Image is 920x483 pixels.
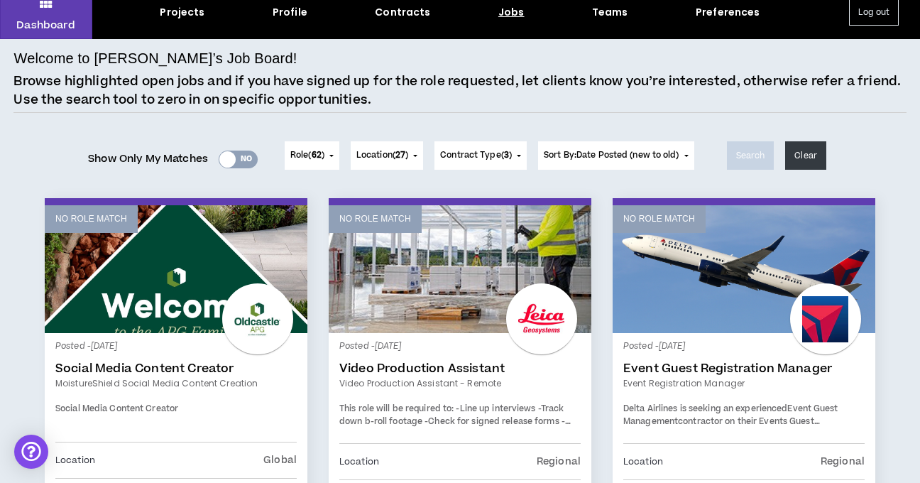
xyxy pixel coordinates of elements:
[339,403,454,415] span: This role will be required to:
[623,340,865,353] p: Posted - [DATE]
[538,141,694,170] button: Sort By:Date Posted (new to old)
[623,403,838,428] strong: Event Guest Management
[339,416,571,440] span: -Keep projects up to date in Wrike.
[13,72,906,109] p: Browse highlighted open jobs and if you have signed up for the role requested, let clients know y...
[273,5,307,20] div: Profile
[329,205,591,333] a: No Role Match
[55,340,297,353] p: Posted - [DATE]
[623,403,787,415] span: Delta Airlines is seeking an experienced
[395,149,405,161] span: 27
[613,205,875,333] a: No Role Match
[623,416,845,452] span: contractor on their Events Guest Management team. This a 40hrs/week position with 3 days in the o...
[504,149,509,161] span: 3
[290,149,324,162] span: Role ( )
[456,403,535,415] span: -Line up interviews
[821,454,865,470] p: Regional
[55,452,95,468] p: Location
[339,377,581,390] a: Video Production Assistant - Remote
[339,362,581,376] a: Video Production Assistant
[13,48,297,69] h4: Welcome to [PERSON_NAME]’s Job Board!
[623,454,663,470] p: Location
[351,141,423,170] button: Location(27)
[727,141,774,170] button: Search
[623,212,695,226] p: No Role Match
[544,149,679,161] span: Sort By: Date Posted (new to old)
[425,416,559,428] span: -Check for signed release forms
[785,141,826,170] button: Clear
[160,5,204,20] div: Projects
[14,435,48,469] div: Open Intercom Messenger
[55,377,297,390] a: MoistureShield Social Media Content Creation
[592,5,628,20] div: Teams
[537,454,581,470] p: Regional
[55,362,297,376] a: Social Media Content Creator
[339,454,379,470] p: Location
[55,403,178,415] span: Social Media Content Creator
[16,18,75,33] p: Dashboard
[339,403,564,428] span: -Track down b-roll footage
[623,377,865,390] a: Event Registration Manager
[55,212,127,226] p: No Role Match
[45,205,307,333] a: No Role Match
[623,362,865,376] a: Event Guest Registration Manager
[312,149,322,161] span: 62
[263,452,297,468] p: Global
[696,5,760,20] div: Preferences
[434,141,527,170] button: Contract Type(3)
[440,149,512,162] span: Contract Type ( )
[339,340,581,353] p: Posted - [DATE]
[88,148,208,170] span: Show Only My Matches
[339,212,411,226] p: No Role Match
[375,5,430,20] div: Contracts
[356,149,408,162] span: Location ( )
[285,141,339,170] button: Role(62)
